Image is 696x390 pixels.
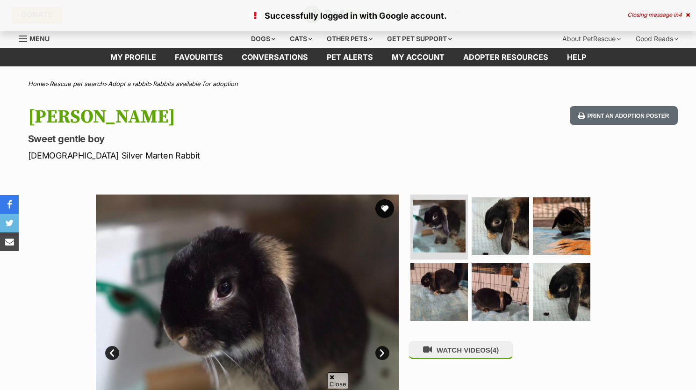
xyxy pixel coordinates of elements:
p: Sweet gentle boy [28,132,423,145]
a: Help [558,48,596,66]
span: Menu [29,35,50,43]
h1: [PERSON_NAME] [28,106,423,128]
img: Photo of Floyd [410,263,468,321]
a: My profile [101,48,165,66]
a: Menu [19,29,56,46]
button: WATCH VIDEOS(4) [409,341,513,359]
img: Photo of Floyd [413,200,466,253]
a: Home [28,80,45,87]
a: My account [382,48,454,66]
a: Adopter resources [454,48,558,66]
button: favourite [375,199,394,218]
a: Pet alerts [317,48,382,66]
div: About PetRescue [556,29,627,48]
p: Successfully logged in with Google account. [9,9,687,22]
div: Closing message in [627,12,690,18]
a: Rescue pet search [50,80,104,87]
div: Dogs [244,29,282,48]
button: Print an adoption poster [570,106,677,125]
p: [DEMOGRAPHIC_DATA] Silver Marten Rabbit [28,149,423,162]
div: Get pet support [380,29,459,48]
a: Adopt a rabbit [108,80,149,87]
span: Close [328,372,348,389]
div: > > > [5,80,692,87]
div: Cats [283,29,319,48]
img: Photo of Floyd [533,263,590,321]
a: Next [375,346,389,360]
img: Photo of Floyd [472,197,529,255]
img: Photo of Floyd [533,197,590,255]
a: Prev [105,346,119,360]
img: Photo of Floyd [472,263,529,321]
div: Other pets [320,29,379,48]
a: Rabbits available for adoption [153,80,238,87]
span: 4 [678,11,682,18]
span: (4) [490,346,499,354]
a: conversations [232,48,317,66]
div: Good Reads [629,29,685,48]
a: Favourites [165,48,232,66]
